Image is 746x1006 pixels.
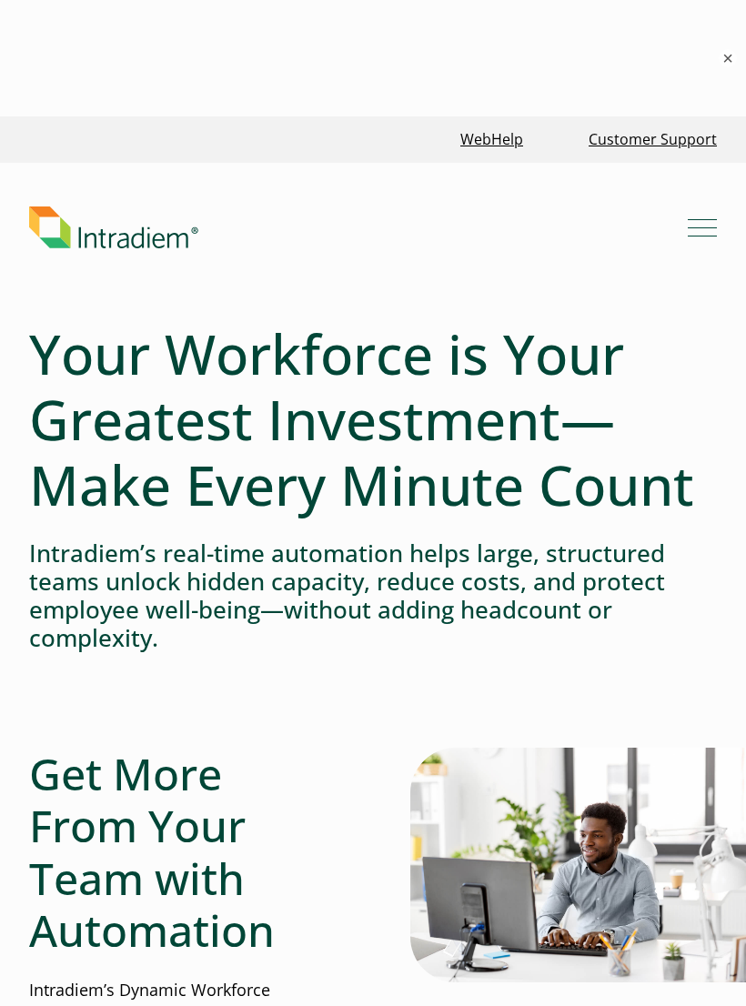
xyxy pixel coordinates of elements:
h2: Get More From Your Team with Automation [29,748,336,957]
img: Intradiem [29,206,198,248]
h1: Your Workforce is Your Greatest Investment—Make Every Minute Count [29,321,717,518]
h4: Intradiem’s real-time automation helps large, structured teams unlock hidden capacity, reduce cos... [29,539,717,653]
button: Mobile Navigation Button [688,213,717,242]
a: Link to homepage of Intradiem [29,206,688,248]
img: Man typing on computer with real-time automation [410,748,746,983]
button: × [719,49,737,67]
a: Customer Support [581,120,724,159]
a: Link opens in a new window [453,120,530,159]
